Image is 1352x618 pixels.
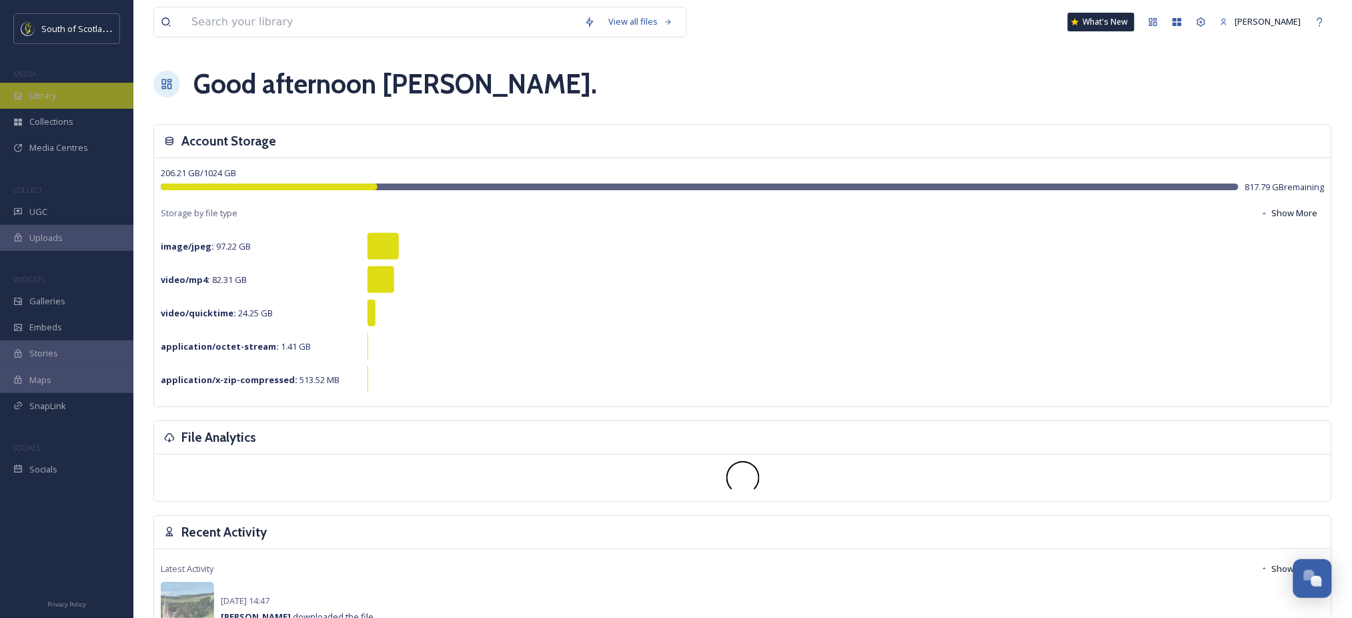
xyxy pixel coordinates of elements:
span: 82.31 GB [161,274,247,286]
span: 24.25 GB [161,307,273,319]
h1: Good afternoon [PERSON_NAME] . [193,64,597,104]
span: Latest Activity [161,563,213,575]
h3: Recent Activity [181,523,267,542]
h3: Account Storage [181,131,276,151]
h3: File Analytics [181,428,256,447]
strong: video/mp4 : [161,274,210,286]
span: Galleries [29,295,65,308]
span: [DATE] 14:47 [221,595,269,607]
span: Uploads [29,232,63,244]
button: Open Chat [1293,559,1332,598]
span: Privacy Policy [47,600,86,609]
span: SnapLink [29,400,66,412]
strong: image/jpeg : [161,240,214,252]
span: Collections [29,115,73,128]
span: 97.22 GB [161,240,251,252]
span: [PERSON_NAME] [1235,15,1301,27]
span: MEDIA [13,69,37,79]
button: Show More [1254,200,1325,226]
strong: application/octet-stream : [161,340,279,352]
strong: video/quicktime : [161,307,236,319]
a: Privacy Policy [47,595,86,611]
span: UGC [29,206,47,218]
span: SOCIALS [13,442,40,452]
button: Show More [1254,556,1325,582]
span: Socials [29,463,57,476]
input: Search your library [185,7,578,37]
span: Library [29,89,56,102]
span: Stories [29,347,58,360]
span: COLLECT [13,185,42,195]
span: 513.52 MB [161,374,340,386]
span: 206.21 GB / 1024 GB [161,167,236,179]
span: WIDGETS [13,274,44,284]
span: Maps [29,374,51,386]
span: 817.79 GB remaining [1245,181,1325,194]
span: Embeds [29,321,62,334]
strong: application/x-zip-compressed : [161,374,297,386]
span: Media Centres [29,141,88,154]
a: [PERSON_NAME] [1213,9,1308,35]
a: View all files [602,9,680,35]
span: Storage by file type [161,207,237,220]
a: What's New [1068,13,1135,31]
span: South of Scotland Destination Alliance [41,22,193,35]
img: images.jpeg [21,22,35,35]
span: 1.41 GB [161,340,311,352]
